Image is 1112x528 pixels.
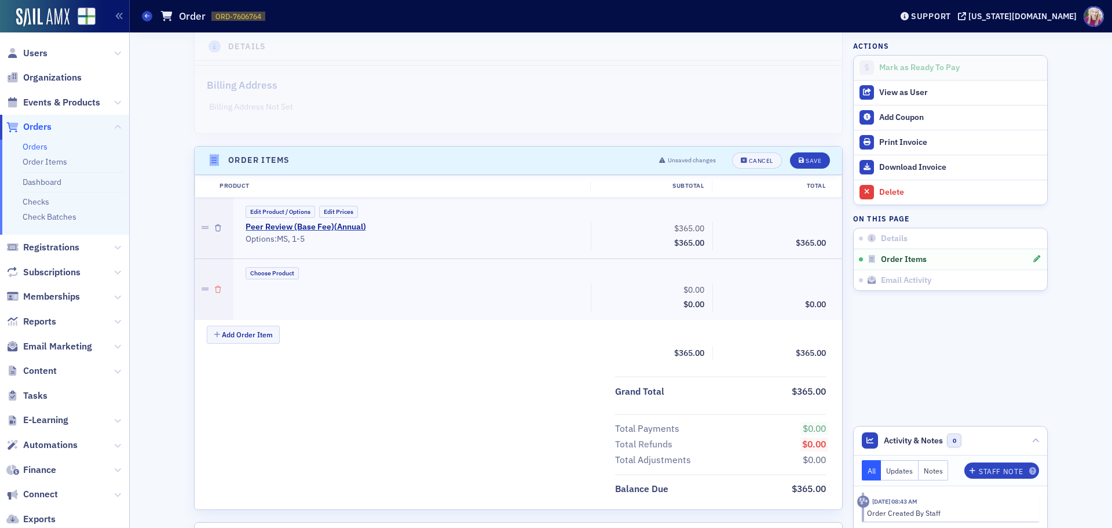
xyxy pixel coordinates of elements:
div: Add Coupon [879,112,1041,123]
p: Billing Address Not Set [209,101,828,113]
span: E-Learning [23,414,68,427]
span: Total Adjustments [615,453,695,467]
span: ORD-7606764 [215,12,261,21]
span: Subscriptions [23,266,81,279]
div: Total Payments [615,422,679,436]
span: Email Activity [881,275,931,286]
div: Total Adjustments [615,453,691,467]
button: Add Coupon [854,105,1047,130]
h4: Order Items [228,154,290,166]
span: Balance Due [615,482,672,496]
img: SailAMX [16,8,69,27]
span: Total Payments [615,422,683,436]
div: Subtotal [590,181,712,191]
span: Orders [23,121,52,133]
span: Organizations [23,71,82,84]
span: Activity & Notes [884,435,943,447]
span: $0.00 [683,285,704,295]
a: Print Invoice [854,130,1047,155]
span: Exports [23,513,56,526]
span: Email Marketing [23,340,92,353]
a: Memberships [6,290,80,303]
span: Events & Products [23,96,100,109]
button: [US_STATE][DOMAIN_NAME] [958,12,1081,20]
button: Updates [881,460,919,480]
a: Organizations [6,71,82,84]
span: $365.00 [674,238,704,248]
a: Subscriptions [6,266,81,279]
a: Email Marketing [6,340,92,353]
span: Memberships [23,290,80,303]
span: $0.00 [803,423,826,434]
span: Grand Total [615,385,668,399]
a: Checks [23,196,49,207]
button: All [862,460,881,480]
div: [US_STATE][DOMAIN_NAME] [968,11,1077,21]
button: View as User [854,80,1047,105]
span: $365.00 [796,348,826,358]
div: Total [712,181,833,191]
div: Staff Note [979,468,1023,475]
img: SailAMX [78,8,96,26]
span: 0 [947,434,961,448]
div: Cancel [749,158,773,164]
span: Users [23,47,47,60]
div: Grand Total [615,385,664,399]
span: $0.00 [805,299,826,309]
div: Print Invoice [879,137,1041,148]
button: Edit Product / Options [246,206,315,218]
a: Orders [23,141,47,152]
span: $365.00 [792,385,826,397]
a: View Homepage [69,8,96,27]
h4: On this page [853,213,1048,224]
a: Download Invoice [854,155,1047,180]
h1: Order [179,9,206,23]
a: Peer Review (Base Fee)(Annual) [246,222,366,232]
a: E-Learning [6,414,68,427]
button: Notes [919,460,949,480]
button: Delete [854,180,1047,205]
a: Exports [6,513,56,526]
a: Orders [6,121,52,133]
a: Connect [6,488,58,501]
div: Download Invoice [879,162,1041,173]
div: Total Refunds [615,438,672,451]
div: Mark as Ready To Pay [879,63,1041,73]
div: Delete [879,187,1041,198]
span: Content [23,365,57,377]
time: 9/2/2025 08:43 AM [872,497,917,505]
button: Edit Prices [319,206,358,218]
div: Support [911,11,951,21]
span: Order Items [881,254,927,265]
span: Tasks [23,389,47,402]
span: $365.00 [674,348,704,358]
a: Automations [6,439,78,451]
div: View as User [879,88,1041,98]
a: Content [6,365,57,377]
span: Connect [23,488,58,501]
a: Check Batches [23,212,76,222]
a: Dashboard [23,177,61,187]
a: Order Items [23,156,67,167]
a: Registrations [6,241,79,254]
span: $0.00 [683,299,704,309]
button: Choose Product [246,267,299,279]
a: Users [6,47,47,60]
span: $0.00 [802,438,826,450]
div: Options: MS, 1-5 [246,234,583,245]
span: Finance [23,464,56,476]
a: Finance [6,464,56,476]
div: Product [211,181,590,191]
span: $0.00 [803,454,826,465]
button: Staff Note [964,463,1039,479]
button: Save [790,152,830,169]
a: Events & Products [6,96,100,109]
span: $365.00 [796,238,826,248]
span: Registrations [23,241,79,254]
h4: Actions [853,41,889,51]
span: Unsaved changes [668,156,716,165]
div: Balance Due [615,482,668,496]
span: $365.00 [674,223,704,234]
span: $365.00 [792,483,826,494]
